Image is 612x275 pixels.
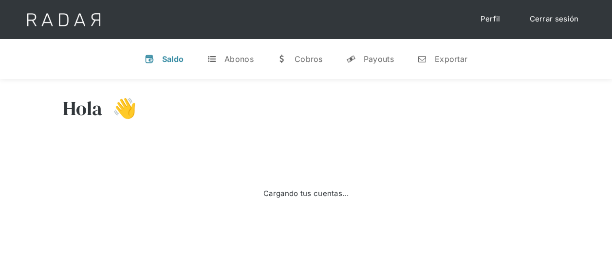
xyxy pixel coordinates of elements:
div: w [277,54,287,64]
div: Saldo [162,54,184,64]
div: t [207,54,217,64]
div: Cobros [295,54,323,64]
h3: Hola [63,96,103,120]
div: n [417,54,427,64]
div: Payouts [364,54,394,64]
div: Abonos [224,54,254,64]
h3: 👋 [103,96,137,120]
a: Perfil [471,10,510,29]
div: y [346,54,356,64]
div: Cargando tus cuentas... [263,188,349,199]
div: Exportar [435,54,467,64]
a: Cerrar sesión [520,10,589,29]
div: v [145,54,154,64]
